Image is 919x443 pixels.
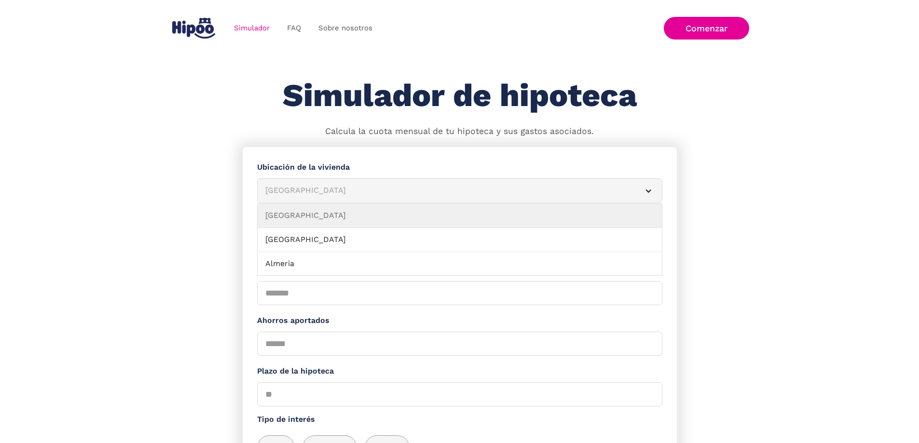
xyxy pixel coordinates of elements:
label: Ubicación de la vivienda [257,161,662,174]
a: [GEOGRAPHIC_DATA] [258,204,662,228]
label: Ahorros aportados [257,315,662,327]
div: [GEOGRAPHIC_DATA] [265,185,631,197]
p: Calcula la cuota mensual de tu hipoteca y sus gastos asociados. [325,125,594,138]
a: home [170,14,218,42]
a: Sobre nosotros [310,19,381,38]
a: FAQ [278,19,310,38]
article: [GEOGRAPHIC_DATA] [257,178,662,203]
a: Almeria [258,252,662,276]
h1: Simulador de hipoteca [283,78,637,113]
a: Comenzar [664,17,749,40]
label: Tipo de interés [257,414,662,426]
a: [GEOGRAPHIC_DATA] [258,228,662,252]
nav: [GEOGRAPHIC_DATA] [257,203,662,276]
a: Simulador [225,19,278,38]
label: Plazo de la hipoteca [257,365,662,377]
